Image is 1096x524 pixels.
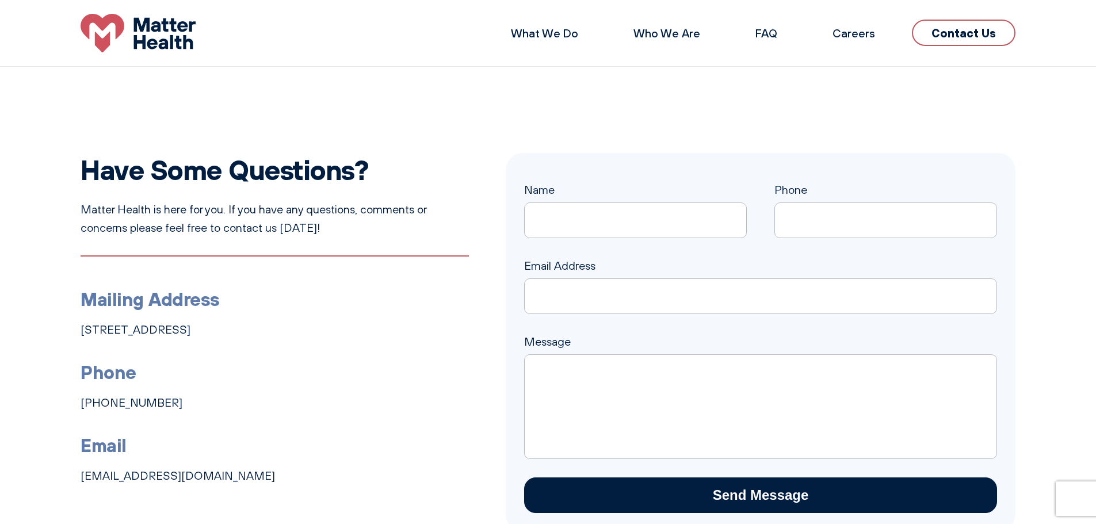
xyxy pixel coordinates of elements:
label: Name [524,183,747,224]
h3: Email [81,430,469,460]
h2: Have Some Questions? [81,153,469,186]
a: Who We Are [633,26,700,40]
label: Email Address [524,259,997,300]
input: Send Message [524,477,997,513]
a: [EMAIL_ADDRESS][DOMAIN_NAME] [81,469,275,483]
textarea: Message [524,354,997,459]
label: Phone [774,183,997,224]
a: FAQ [755,26,777,40]
h3: Phone [81,357,469,387]
input: Name [524,202,747,238]
input: Phone [774,202,997,238]
a: [STREET_ADDRESS] [81,323,190,336]
h3: Mailing Address [81,284,469,313]
a: [PHONE_NUMBER] [81,396,182,410]
label: Message [524,335,997,367]
a: Careers [832,26,875,40]
p: Matter Health is here for you. If you have any questions, comments or concerns please feel free t... [81,200,469,237]
a: Contact Us [912,20,1015,46]
input: Email Address [524,278,997,314]
a: What We Do [511,26,578,40]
